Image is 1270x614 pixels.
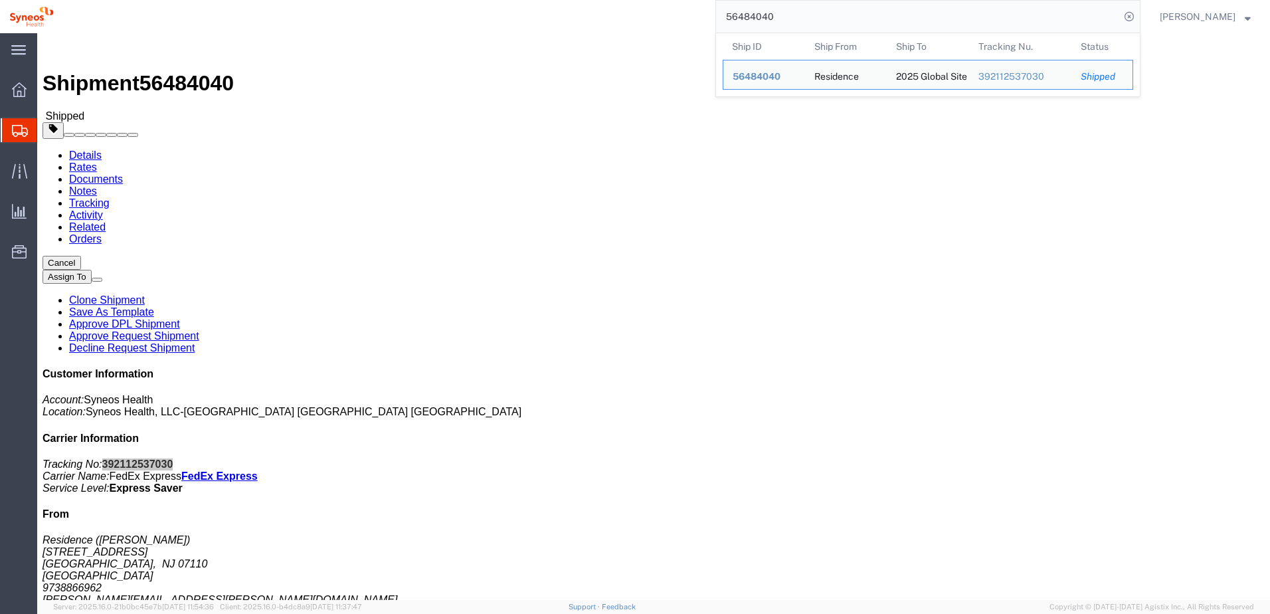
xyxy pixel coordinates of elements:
img: logo [9,7,54,27]
a: Feedback [602,603,636,611]
th: Ship ID [723,33,805,60]
span: [DATE] 11:54:36 [162,603,214,611]
button: [PERSON_NAME] [1159,9,1251,25]
span: Copyright © [DATE]-[DATE] Agistix Inc., All Rights Reserved [1049,601,1254,613]
span: Server: 2025.16.0-21b0bc45e7b [53,603,214,611]
span: Natan Tateishi [1160,9,1235,24]
div: Residence [814,60,859,89]
div: 2025 Global Site Solutions Summit Advantage Conference & Expo [896,60,960,89]
iframe: FS Legacy Container [37,33,1270,600]
th: Ship To [887,33,969,60]
th: Status [1071,33,1133,60]
input: Search for shipment number, reference number [716,1,1120,33]
span: 56484040 [733,71,780,82]
a: Support [569,603,602,611]
table: Search Results [723,33,1140,96]
th: Tracking Nu. [969,33,1072,60]
div: Shipped [1081,70,1123,84]
th: Ship From [805,33,887,60]
span: Client: 2025.16.0-b4dc8a9 [220,603,362,611]
div: 392112537030 [978,70,1063,84]
span: [DATE] 11:37:47 [310,603,362,611]
div: 56484040 [733,70,796,84]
